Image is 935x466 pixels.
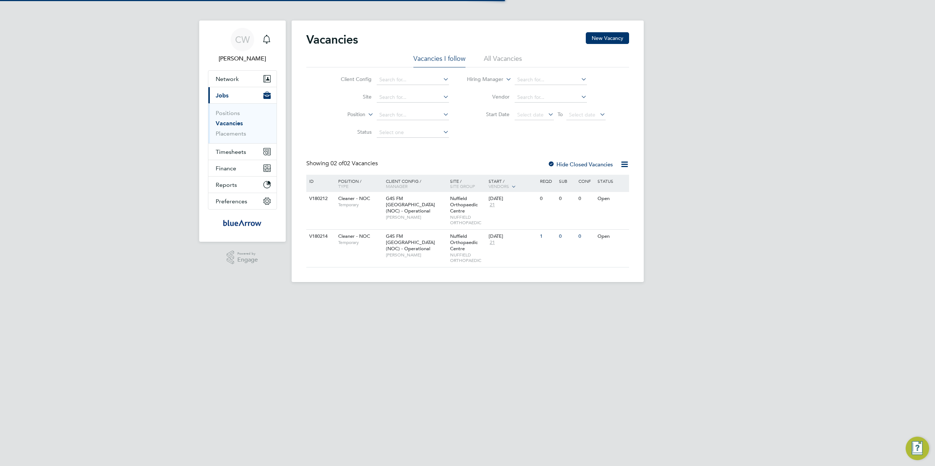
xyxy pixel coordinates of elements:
[216,165,236,172] span: Finance
[557,230,576,243] div: 0
[306,32,358,47] h2: Vacancies
[413,54,465,67] li: Vacancies I follow
[384,175,448,192] div: Client Config /
[467,93,509,100] label: Vendor
[377,92,449,103] input: Search for...
[333,175,384,192] div: Position /
[450,233,478,252] span: Nuffield Orthopaedic Centre
[386,183,408,189] span: Manager
[199,21,286,242] nav: Main navigation
[216,110,240,116] a: Positions
[586,32,629,44] button: New Vacancy
[467,111,509,118] label: Start Date
[307,230,333,243] div: V180214
[306,160,379,167] div: Showing
[596,175,628,187] div: Status
[223,217,261,229] img: bluearrow-logo-retina.png
[557,175,576,187] div: Sub
[208,28,277,63] a: CW[PERSON_NAME]
[216,92,229,99] span: Jobs
[450,195,478,214] span: Nuffield Orthopaedic Centre
[386,214,446,220] span: [PERSON_NAME]
[555,110,565,119] span: To
[386,195,435,214] span: G4S FM [GEOGRAPHIC_DATA] (NOC) - Operational
[377,127,449,138] input: Select one
[557,192,576,206] div: 0
[338,202,382,208] span: Temporary
[386,252,446,258] span: [PERSON_NAME]
[208,71,277,87] button: Network
[569,111,595,118] span: Select date
[577,175,596,187] div: Conf
[307,175,333,187] div: ID
[216,120,243,127] a: Vacancies
[538,175,557,187] div: Reqd
[489,196,536,202] div: [DATE]
[338,240,382,245] span: Temporary
[338,183,348,189] span: Type
[377,110,449,120] input: Search for...
[487,175,538,193] div: Start /
[489,240,496,246] span: 21
[596,230,628,243] div: Open
[330,160,378,167] span: 02 Vacancies
[208,87,277,103] button: Jobs
[377,75,449,85] input: Search for...
[461,76,503,83] label: Hiring Manager
[489,233,536,240] div: [DATE]
[208,177,277,193] button: Reports
[517,111,544,118] span: Select date
[216,130,246,137] a: Placements
[548,161,613,168] label: Hide Closed Vacancies
[208,144,277,160] button: Timesheets
[208,193,277,209] button: Preferences
[235,35,250,44] span: CW
[237,257,258,263] span: Engage
[329,93,372,100] label: Site
[216,75,239,82] span: Network
[386,233,435,252] span: G4S FM [GEOGRAPHIC_DATA] (NOC) - Operational
[329,76,372,82] label: Client Config
[448,175,487,192] div: Site /
[338,233,370,239] span: Cleaner - NOC
[307,192,333,206] div: V180212
[330,160,344,167] span: 02 of
[489,202,496,208] span: 21
[577,230,596,243] div: 0
[515,75,587,85] input: Search for...
[450,252,485,263] span: NUFFIELD ORTHOPAEDIC
[216,198,247,205] span: Preferences
[208,103,277,143] div: Jobs
[450,183,475,189] span: Site Group
[237,251,258,257] span: Powered by
[596,192,628,206] div: Open
[208,217,277,229] a: Go to home page
[338,195,370,201] span: Cleaner - NOC
[489,183,509,189] span: Vendors
[216,181,237,188] span: Reports
[208,54,277,63] span: Caroline Waithera
[216,148,246,155] span: Timesheets
[208,160,277,176] button: Finance
[538,230,557,243] div: 1
[450,214,485,226] span: NUFFIELD ORTHOPAEDIC
[577,192,596,206] div: 0
[329,129,372,135] label: Status
[323,111,365,118] label: Position
[484,54,522,67] li: All Vacancies
[227,251,258,265] a: Powered byEngage
[515,92,587,103] input: Search for...
[538,192,557,206] div: 0
[906,437,929,460] button: Engage Resource Center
